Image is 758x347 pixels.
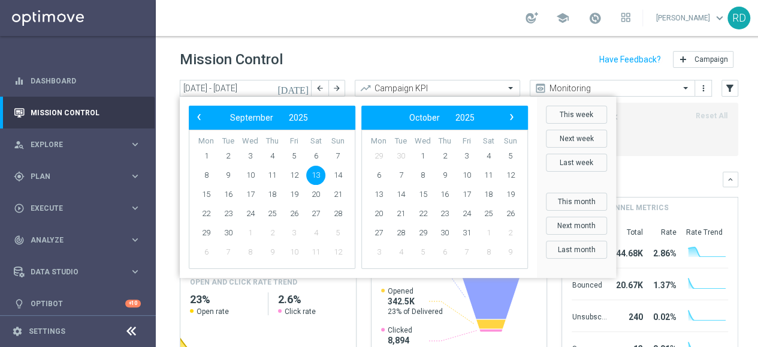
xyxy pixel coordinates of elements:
span: 14 [328,166,348,185]
div: 240 [611,306,642,325]
span: 12 [501,166,520,185]
th: weekday [239,136,261,146]
span: 2 [219,146,238,166]
th: weekday [499,136,521,146]
span: 16 [435,185,454,204]
span: 24 [457,204,476,223]
i: keyboard_arrow_down [726,175,735,184]
span: Explore [31,141,129,148]
span: 3 [457,146,476,166]
th: weekday [305,136,327,146]
span: 21 [391,204,410,223]
button: arrow_back [312,80,328,97]
button: keyboard_arrow_down [723,172,738,187]
button: person_search Explore keyboard_arrow_right [13,140,141,149]
button: Last month [546,241,607,259]
div: Data Studio keyboard_arrow_right [13,267,141,277]
button: Next week [546,130,607,148]
span: 25 [479,204,498,223]
button: gps_fixed Plan keyboard_arrow_right [13,172,141,181]
i: settings [12,326,23,337]
span: 19 [285,185,304,204]
div: Explore [14,139,129,150]
button: This week [546,106,607,124]
span: 6 [197,243,216,262]
h4: Other channel metrics [572,202,668,213]
button: equalizer Dashboard [13,76,141,86]
span: 2025 [289,113,308,122]
span: 2025 [455,113,475,122]
span: 4 [306,223,325,243]
span: 12 [285,166,304,185]
button: › [503,110,519,125]
span: 2 [262,223,282,243]
a: Settings [29,328,65,335]
span: 7 [219,243,238,262]
div: Mission Control [14,97,141,128]
h1: Mission Control [180,51,283,68]
span: 5 [328,223,348,243]
div: +10 [125,300,141,307]
th: weekday [434,136,456,146]
span: 20 [306,185,325,204]
i: track_changes [14,235,25,246]
span: 17 [240,185,259,204]
span: Execute [31,205,129,212]
i: arrow_back [316,84,324,92]
bs-daterangepicker-container: calendar [180,97,616,278]
button: This month [546,193,607,211]
i: keyboard_arrow_right [129,202,141,214]
span: 24 [240,204,259,223]
th: weekday [390,136,412,146]
bs-datepicker-navigation-view: ​ ​ ​ [364,110,519,125]
button: Mission Control [13,108,141,118]
span: 30 [391,146,410,166]
span: 26 [501,204,520,223]
span: 29 [369,146,388,166]
span: 16 [219,185,238,204]
button: filter_alt [721,80,738,97]
span: 8 [197,166,216,185]
input: Have Feedback? [599,55,661,64]
span: 1 [197,146,216,166]
h2: 23% [190,292,258,307]
span: 15 [413,185,432,204]
span: 12 [328,243,348,262]
div: 20.67K [611,274,642,294]
span: 3 [285,223,304,243]
span: 13 [369,185,388,204]
span: 26 [285,204,304,223]
div: 1.37% [647,274,676,294]
span: 10 [457,166,476,185]
span: 8 [240,243,259,262]
span: 6 [306,146,325,166]
span: 22 [197,204,216,223]
span: 2 [435,146,454,166]
span: 21 [328,185,348,204]
span: Click rate [285,307,316,316]
span: 2 [501,223,520,243]
span: 31 [457,223,476,243]
span: › [504,109,520,125]
span: September [230,113,273,122]
div: 44.68K [611,243,642,262]
button: arrow_forward [328,80,345,97]
span: 342.5K [388,296,443,307]
div: Rate Trend [685,228,728,237]
i: play_circle_outline [14,203,25,214]
div: 2.86% [647,243,676,262]
span: 15 [197,185,216,204]
div: RD [727,7,750,29]
span: 25 [262,204,282,223]
span: 5 [501,146,520,166]
span: 6 [369,166,388,185]
span: school [556,11,569,25]
span: 11 [306,243,325,262]
span: keyboard_arrow_down [713,11,726,25]
div: Optibot [14,288,141,319]
button: more_vert [697,81,709,95]
span: 8 [413,166,432,185]
div: Rate [647,228,676,237]
span: 19 [501,185,520,204]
